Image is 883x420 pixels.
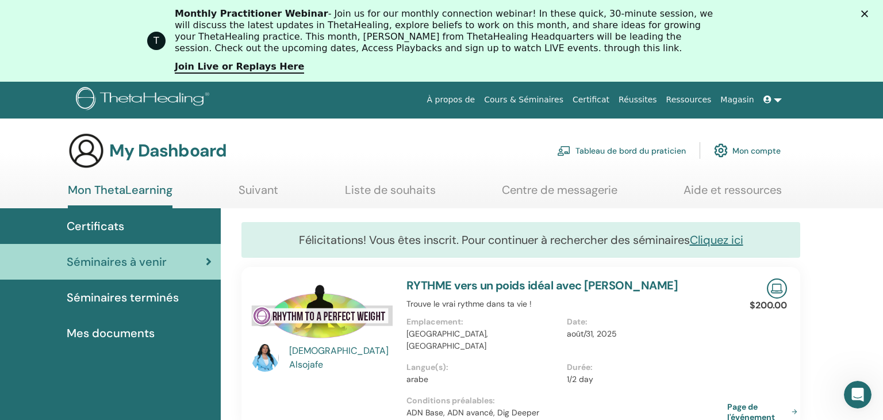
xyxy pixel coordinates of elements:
p: Date : [567,316,720,328]
div: - Join us for our monthly connection webinar! In these quick, 30-minute session, we will discuss ... [175,8,717,54]
a: Liste de souhaits [345,183,436,205]
div: Fermer [861,10,873,17]
span: Séminaires terminés [67,289,179,306]
p: [GEOGRAPHIC_DATA], [GEOGRAPHIC_DATA] [406,328,560,352]
a: Cliquez ici [690,232,743,247]
a: Join Live or Replays Here [175,61,304,74]
p: Durée : [567,361,720,373]
p: arabe [406,373,560,385]
a: À propos de [423,89,480,110]
a: Réussites [614,89,661,110]
img: logo.png [76,87,213,113]
a: Aide et ressources [684,183,782,205]
iframe: Intercom live chat [844,381,872,408]
a: Cours & Séminaires [479,89,568,110]
a: Ressources [662,89,716,110]
p: Trouve le vrai rythme dans ta vie ! [406,298,727,310]
a: Magasin [716,89,758,110]
img: Live Online Seminar [767,278,787,299]
b: Monthly Practitioner Webinar [175,8,328,19]
a: Certificat [568,89,614,110]
img: cog.svg [714,140,728,160]
a: Suivant [239,183,278,205]
p: Langue(s) : [406,361,560,373]
a: RYTHME vers un poids idéal avec [PERSON_NAME] [406,278,678,293]
p: Emplacement : [406,316,560,328]
p: Conditions préalables : [406,395,727,407]
a: [DEMOGRAPHIC_DATA] Alsojafe [289,344,396,372]
div: Profile image for ThetaHealing [147,32,166,50]
h3: My Dashboard [109,140,226,161]
img: default.jpg [251,344,279,372]
a: Tableau de bord du praticien [557,138,686,163]
span: Séminaires à venir [67,253,167,270]
span: Certificats [67,217,124,235]
div: Félicitations! Vous êtes inscrit. Pour continuer à rechercher des séminaires [241,222,800,258]
p: ADN Base, ADN avancé, Dig Deeper [406,407,727,419]
img: chalkboard-teacher.svg [557,146,571,156]
a: Mon ThetaLearning [68,183,172,208]
img: generic-user-icon.jpg [68,132,105,169]
p: août/31, 2025 [567,328,720,340]
p: $200.00 [750,299,787,312]
a: Centre de messagerie [502,183,617,205]
img: RYTHME vers un poids idéal [251,278,393,348]
a: Mon compte [714,138,781,163]
span: Mes documents [67,324,155,342]
p: 1/2 day [567,373,720,385]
